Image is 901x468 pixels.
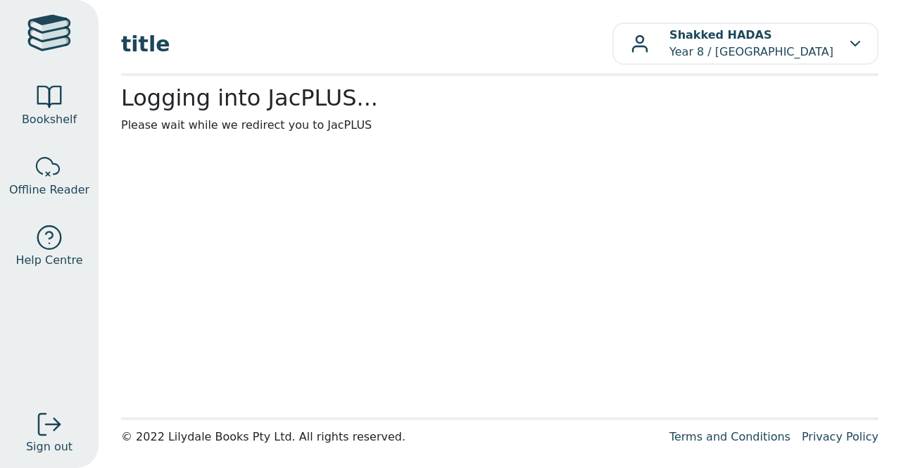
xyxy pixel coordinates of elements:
p: Year 8 / [GEOGRAPHIC_DATA] [669,27,833,61]
p: Please wait while we redirect you to JacPLUS [121,117,878,134]
span: title [121,28,612,60]
b: Shakked HADAS [669,28,771,42]
span: Bookshelf [22,111,77,128]
span: Offline Reader [9,182,89,198]
span: Sign out [26,438,73,455]
button: Shakked HADASYear 8 / [GEOGRAPHIC_DATA] [612,23,878,65]
span: Help Centre [15,252,82,269]
h2: Logging into JacPLUS... [121,84,878,111]
a: Terms and Conditions [669,430,790,443]
div: © 2022 Lilydale Books Pty Ltd. All rights reserved. [121,429,658,445]
a: Privacy Policy [802,430,878,443]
